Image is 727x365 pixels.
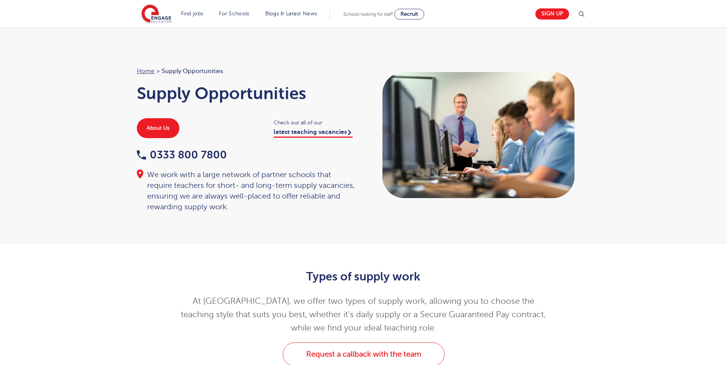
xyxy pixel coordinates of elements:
[137,66,356,76] nav: breadcrumb
[162,66,223,76] span: Supply Opportunities
[137,68,154,75] a: Home
[137,149,227,161] a: 0333 800 7800
[219,11,249,16] a: For Schools
[137,84,356,103] h1: Supply Opportunities
[394,9,424,20] a: Recruit
[137,169,356,212] div: We work with a large network of partner schools that require teachers for short- and long-term su...
[535,8,569,20] a: Sign up
[137,118,179,138] a: About Us
[141,5,171,24] img: Engage Education
[176,270,551,283] h2: Types of supply work
[176,295,551,335] p: At [GEOGRAPHIC_DATA], we offer two types of supply work, allowing you to choose the teaching styl...
[274,118,356,127] span: Check out all of our
[343,11,393,17] span: Schools looking for staff
[156,68,160,75] span: >
[274,129,353,138] a: latest teaching vacancies
[400,11,418,17] span: Recruit
[265,11,317,16] a: Blogs & Latest News
[181,11,203,16] a: Find jobs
